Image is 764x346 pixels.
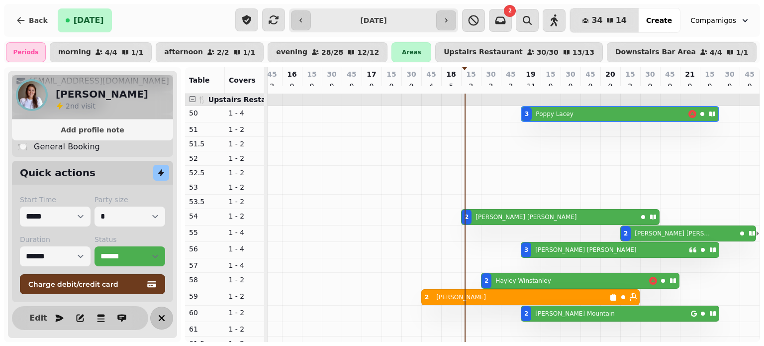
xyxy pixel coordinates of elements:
[476,213,576,221] p: [PERSON_NAME] [PERSON_NAME]
[535,246,636,254] p: [PERSON_NAME] [PERSON_NAME]
[189,260,221,270] p: 57
[58,8,112,32] button: [DATE]
[690,15,736,25] span: Compamigos
[347,69,356,79] p: 45
[367,69,376,79] p: 17
[229,291,261,301] p: 1 - 2
[447,81,455,91] p: 5
[16,123,169,136] button: Add profile note
[646,17,672,24] span: Create
[547,81,555,91] p: 0
[591,16,602,24] span: 34
[467,81,475,91] p: 2
[267,69,277,79] p: 45
[105,49,117,56] p: 4 / 4
[506,69,515,79] p: 45
[685,69,694,79] p: 21
[74,16,104,24] span: [DATE]
[465,213,469,221] div: 2
[95,234,165,244] label: Status
[229,197,261,207] p: 1 - 2
[624,230,628,237] div: 2
[425,293,429,301] div: 2
[625,69,635,79] p: 15
[645,69,655,79] p: 30
[487,81,495,91] p: 2
[567,81,574,91] p: 0
[229,182,261,192] p: 1 - 2
[387,81,395,91] p: 0
[570,8,639,32] button: 3414
[229,275,261,285] p: 1 - 2
[665,69,674,79] p: 45
[66,102,70,110] span: 2
[66,101,95,111] p: visit
[495,277,551,285] p: Hayley Winstanley
[726,81,734,91] p: 0
[436,293,486,301] p: [PERSON_NAME]
[615,48,696,56] p: Downstairs Bar Area
[466,69,476,79] p: 15
[8,8,56,32] button: Back
[20,195,91,205] label: Start Time
[508,8,512,13] span: 2
[308,81,316,91] p: 0
[484,277,488,285] div: 2
[189,308,221,318] p: 60
[357,49,379,56] p: 12 / 12
[507,81,515,91] p: 2
[229,211,261,221] p: 1 - 2
[56,87,148,101] h2: [PERSON_NAME]
[229,108,261,118] p: 1 - 4
[307,69,316,79] p: 15
[535,310,614,318] p: [PERSON_NAME] Mountain
[407,81,415,91] p: 0
[524,310,528,318] div: 2
[288,81,296,91] p: 0
[573,49,594,56] p: 13 / 13
[229,244,261,254] p: 1 - 4
[524,246,528,254] div: 3
[229,308,261,318] p: 1 - 2
[605,69,615,79] p: 20
[189,244,221,254] p: 56
[20,166,95,180] h2: Quick actions
[406,69,416,79] p: 30
[229,324,261,334] p: 1 - 2
[229,139,261,149] p: 1 - 2
[189,124,221,134] p: 51
[435,42,603,62] button: Upstairs Restaurant30/3013/13
[736,49,749,56] p: 1 / 1
[586,81,594,91] p: 0
[24,126,161,133] span: Add profile note
[527,81,535,91] p: 11
[189,153,221,163] p: 52
[287,69,296,79] p: 16
[16,79,48,111] img: aHR0cHM6Ly93d3cuZ3JhdmF0YXIuY29tL2F2YXRhci82ZmE2Y2Y2OWM0ZDViOTE1N2Q2OGNiYTZmNTU5YjdmNT9zPTE1MCZkP...
[189,275,221,285] p: 58
[58,48,91,56] p: morning
[6,42,46,62] div: Periods
[28,308,48,328] button: Edit
[321,49,343,56] p: 28 / 28
[131,49,144,56] p: 1 / 1
[189,211,221,221] p: 54
[486,69,495,79] p: 30
[666,81,674,91] p: 0
[189,197,221,207] p: 53.5
[20,234,91,244] label: Duration
[427,81,435,91] p: 4
[18,141,28,153] p: 🍽️
[526,69,535,79] p: 19
[705,69,714,79] p: 15
[276,48,307,56] p: evening
[446,69,456,79] p: 18
[164,48,203,56] p: afternoon
[607,42,757,62] button: Downstairs Bar Area4/41/1
[391,42,431,62] div: Areas
[229,124,261,134] p: 1 - 2
[268,81,276,91] p: 2
[646,81,654,91] p: 0
[189,108,221,118] p: 50
[348,81,356,91] p: 0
